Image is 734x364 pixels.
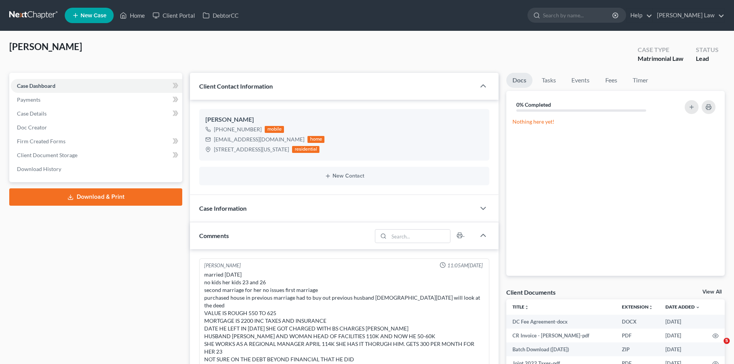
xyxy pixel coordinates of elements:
a: Firm Created Forms [11,134,182,148]
span: Comments [199,232,229,239]
div: residential [292,146,319,153]
a: Events [565,73,596,88]
a: [PERSON_NAME] Law [653,8,724,22]
a: Extensionunfold_more [622,304,653,310]
a: Date Added expand_more [665,304,700,310]
td: DC Fee Agreement-docx [506,315,616,329]
td: ZIP [616,342,659,356]
td: [DATE] [659,329,706,342]
span: Doc Creator [17,124,47,131]
td: CR Invoice - [PERSON_NAME]-pdf [506,329,616,342]
input: Search... [389,230,450,243]
a: Case Details [11,107,182,121]
td: [DATE] [659,342,706,356]
a: Fees [599,73,623,88]
div: [PERSON_NAME] [205,115,483,124]
span: 11:05AM[DATE] [447,262,483,269]
span: Case Information [199,205,247,212]
input: Search by name... [543,8,613,22]
span: Case Dashboard [17,82,55,89]
span: Download History [17,166,61,172]
div: [EMAIL_ADDRESS][DOMAIN_NAME] [214,136,304,143]
a: Payments [11,93,182,107]
td: PDF [616,329,659,342]
i: unfold_more [648,305,653,310]
a: DebtorCC [199,8,242,22]
div: [PHONE_NUMBER] [214,126,262,133]
button: New Contact [205,173,483,179]
a: Help [627,8,652,22]
i: expand_more [695,305,700,310]
strong: 0% Completed [516,101,551,108]
a: Download & Print [9,188,182,206]
div: mobile [265,126,284,133]
iframe: Intercom live chat [708,338,726,356]
span: [PERSON_NAME] [9,41,82,52]
span: Client Contact Information [199,82,273,90]
span: Payments [17,96,40,103]
td: DOCX [616,315,659,329]
a: Timer [627,73,654,88]
div: home [307,136,324,143]
a: View All [702,289,722,295]
div: Lead [696,54,719,63]
div: Client Documents [506,288,556,296]
a: Download History [11,162,182,176]
a: Doc Creator [11,121,182,134]
a: Client Portal [149,8,199,22]
span: Case Details [17,110,47,117]
td: [DATE] [659,315,706,329]
span: Firm Created Forms [17,138,66,144]
span: New Case [81,13,106,18]
p: Nothing here yet! [512,118,719,126]
a: Client Document Storage [11,148,182,162]
div: Matrimonial Law [638,54,684,63]
div: Status [696,45,719,54]
a: Case Dashboard [11,79,182,93]
td: Batch Download ([DATE]) [506,342,616,356]
div: [STREET_ADDRESS][US_STATE] [214,146,289,153]
a: Titleunfold_more [512,304,529,310]
div: Case Type [638,45,684,54]
span: Client Document Storage [17,152,77,158]
a: Home [116,8,149,22]
a: Docs [506,73,532,88]
a: Tasks [536,73,562,88]
span: 5 [724,338,730,344]
div: [PERSON_NAME] [204,262,241,269]
i: unfold_more [524,305,529,310]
